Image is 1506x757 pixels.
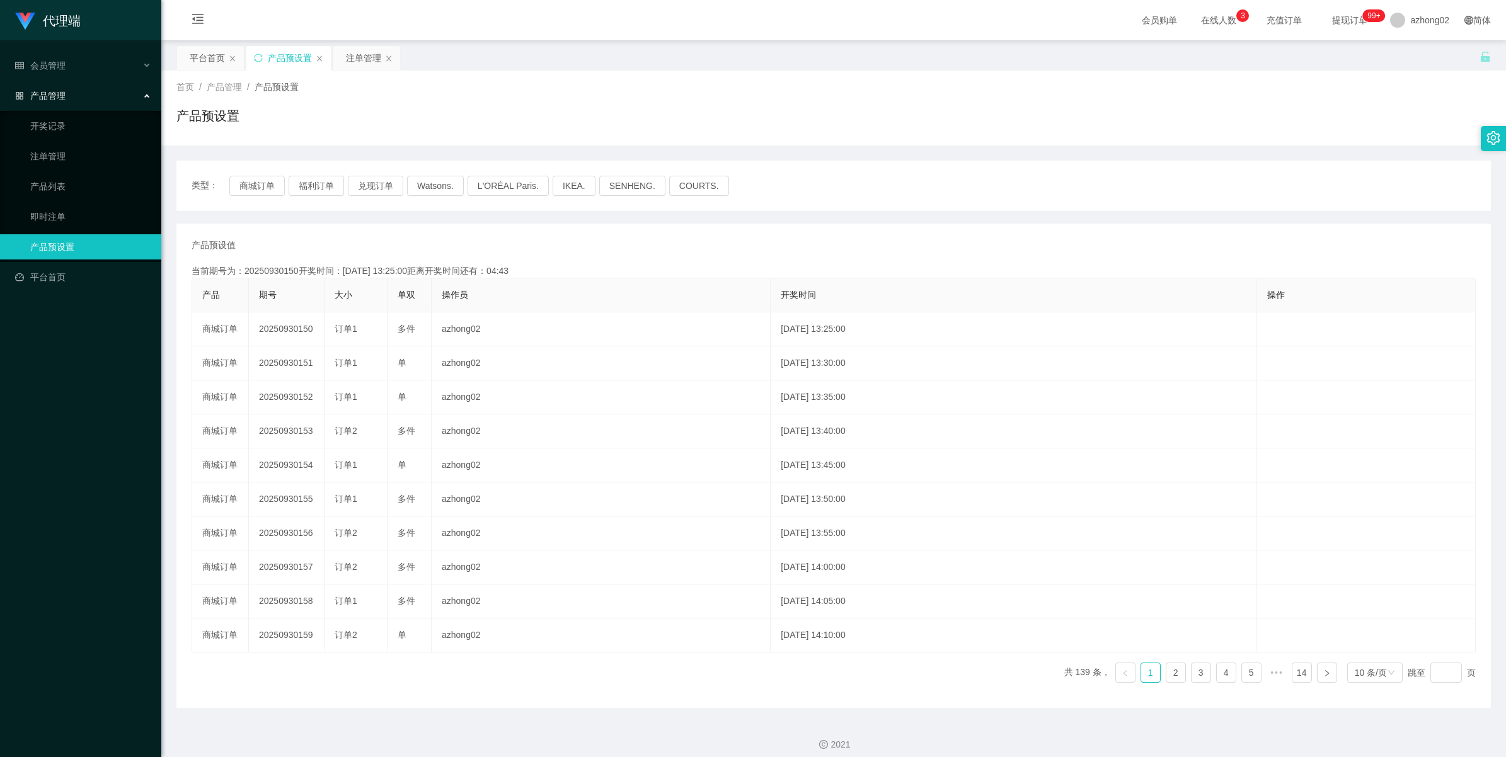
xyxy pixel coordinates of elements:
i: 图标: close [229,55,236,62]
span: 操作员 [442,290,468,300]
span: 产品 [202,290,220,300]
span: 订单2 [335,630,357,640]
td: 商城订单 [192,346,249,380]
td: 商城订单 [192,550,249,584]
span: 订单2 [335,562,357,572]
i: 图标: close [316,55,323,62]
a: 注单管理 [30,144,151,169]
li: 3 [1191,663,1211,683]
span: 订单1 [335,494,357,504]
span: 订单1 [335,596,357,606]
button: COURTS. [669,176,729,196]
td: azhong02 [432,312,771,346]
button: SENHENG. [599,176,665,196]
span: 订单1 [335,392,357,402]
span: 多件 [398,494,415,504]
td: azhong02 [432,380,771,414]
li: 上一页 [1115,663,1135,683]
i: 图标: right [1323,669,1331,677]
td: 20250930150 [249,312,325,346]
td: [DATE] 14:05:00 [771,584,1256,618]
td: 20250930155 [249,482,325,516]
button: L'ORÉAL Paris. [468,176,549,196]
span: 订单1 [335,358,357,368]
span: 充值订单 [1260,16,1308,25]
span: 订单2 [335,426,357,436]
span: 提现订单 [1326,16,1374,25]
div: 当前期号为：20250930150开奖时间：[DATE] 13:25:00距离开奖时间还有：04:43 [192,265,1476,278]
td: azhong02 [432,516,771,550]
span: 单 [398,630,406,640]
span: 产品预设置 [255,82,299,92]
td: 20250930157 [249,550,325,584]
td: 商城订单 [192,448,249,482]
a: 1 [1141,663,1160,682]
td: 20250930154 [249,448,325,482]
span: 订单1 [335,460,357,470]
td: [DATE] 13:45:00 [771,448,1256,482]
td: azhong02 [432,414,771,448]
span: 产品管理 [207,82,242,92]
span: 多件 [398,562,415,572]
td: [DATE] 13:35:00 [771,380,1256,414]
td: 商城订单 [192,584,249,618]
span: ••• [1267,663,1287,683]
td: [DATE] 13:50:00 [771,482,1256,516]
td: 20250930156 [249,516,325,550]
span: 大小 [335,290,352,300]
td: azhong02 [432,584,771,618]
a: 14 [1292,663,1311,682]
i: 图标: sync [254,54,263,62]
span: / [247,82,250,92]
span: / [199,82,202,92]
div: 10 条/页 [1355,663,1387,682]
td: azhong02 [432,618,771,652]
h1: 代理端 [43,1,81,41]
a: 代理端 [15,15,81,25]
li: 4 [1216,663,1236,683]
span: 单双 [398,290,415,300]
i: 图标: setting [1486,131,1500,145]
td: [DATE] 14:00:00 [771,550,1256,584]
h1: 产品预设置 [176,106,239,125]
span: 会员管理 [15,60,66,71]
div: 注单管理 [346,46,381,70]
td: 商城订单 [192,380,249,414]
a: 2 [1166,663,1185,682]
a: 3 [1192,663,1210,682]
span: 多件 [398,324,415,334]
span: 期号 [259,290,277,300]
td: [DATE] 13:55:00 [771,516,1256,550]
a: 产品预设置 [30,234,151,259]
td: 20250930151 [249,346,325,380]
i: 图标: menu-fold [176,1,219,41]
i: 图标: global [1464,16,1473,25]
div: 跳至 页 [1408,663,1476,683]
span: 类型： [192,176,229,196]
td: 20250930153 [249,414,325,448]
td: 商城订单 [192,312,249,346]
td: [DATE] 14:10:00 [771,618,1256,652]
i: 图标: down [1388,669,1395,678]
span: 在线人数 [1195,16,1243,25]
i: 图标: appstore-o [15,91,24,100]
td: [DATE] 13:25:00 [771,312,1256,346]
a: 5 [1242,663,1261,682]
button: IKEA. [553,176,595,196]
td: azhong02 [432,550,771,584]
span: 产品预设值 [192,239,236,252]
div: 平台首页 [190,46,225,70]
td: 商城订单 [192,482,249,516]
td: 20250930158 [249,584,325,618]
td: 20250930152 [249,380,325,414]
td: azhong02 [432,346,771,380]
button: Watsons. [407,176,464,196]
span: 单 [398,358,406,368]
td: [DATE] 13:30:00 [771,346,1256,380]
li: 2 [1166,663,1186,683]
span: 单 [398,460,406,470]
li: 14 [1292,663,1312,683]
li: 下一页 [1317,663,1337,683]
span: 订单2 [335,528,357,538]
span: 多件 [398,426,415,436]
